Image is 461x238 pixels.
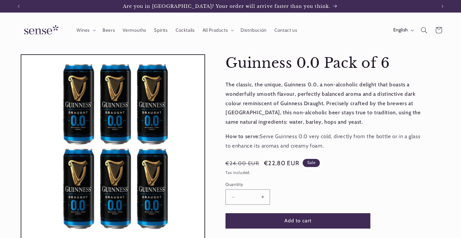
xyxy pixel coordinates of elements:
p: Serve Guinness 0.0 very cold, directly from the bottle or in a glass to enhance its aromas and cr... [225,132,423,150]
h1: Guinness 0.0 Pack of 6 [225,54,423,72]
span: Cocktails [176,27,195,33]
a: Sense [14,19,66,42]
a: Cocktails [172,23,199,37]
strong: How to serve: [225,133,260,139]
a: Spirits [150,23,172,37]
strong: The classic, the unique, Guinness 0.0, a non-alcoholic delight that boasts a wonderfully smooth f... [225,81,421,125]
span: English [393,27,408,34]
label: Quantity [225,181,370,187]
span: All Products [203,27,228,33]
span: Wines [77,27,90,33]
span: €22,80 EUR [264,159,299,168]
img: Sense [17,21,64,39]
a: Distribución [237,23,271,37]
summary: Search [417,23,431,37]
span: Spirits [154,27,167,33]
summary: Wines [72,23,98,37]
span: Distribución [241,27,267,33]
button: English [389,24,417,36]
a: Contact us [270,23,301,37]
span: Vermouths [123,27,146,33]
div: Tax included. [225,170,423,176]
span: Contact us [274,27,297,33]
button: Add to cart [225,213,370,229]
a: Vermouths [119,23,150,37]
span: Sale [303,159,320,167]
summary: All Products [199,23,237,37]
span: Beers [103,27,115,33]
s: €24,00 EUR [225,160,259,167]
span: Are you in [GEOGRAPHIC_DATA]? Your order will arrive faster than you think. [123,3,331,9]
a: Beers [98,23,119,37]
